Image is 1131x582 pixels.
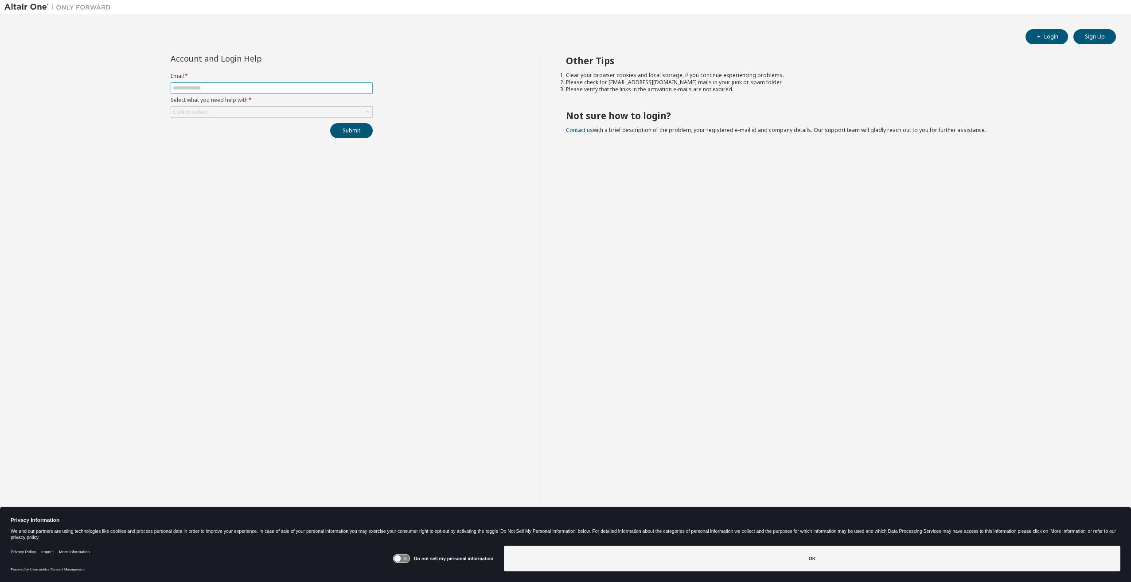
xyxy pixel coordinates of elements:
span: with a brief description of the problem, your registered e-mail id and company details. Our suppo... [566,126,986,134]
button: Sign Up [1073,29,1116,44]
button: Login [1026,29,1068,44]
label: Select what you need help with [171,97,373,104]
label: Email [171,73,373,80]
h2: Not sure how to login? [566,110,1100,121]
div: Account and Login Help [171,55,332,62]
h2: Other Tips [566,55,1100,66]
button: Submit [330,123,373,138]
div: Click to select [173,109,207,116]
a: Contact us [566,126,593,134]
div: Click to select [171,107,372,117]
img: Altair One [4,3,115,12]
li: Please check for [EMAIL_ADDRESS][DOMAIN_NAME] mails in your junk or spam folder. [566,79,1100,86]
li: Please verify that the links in the activation e-mails are not expired. [566,86,1100,93]
li: Clear your browser cookies and local storage, if you continue experiencing problems. [566,72,1100,79]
